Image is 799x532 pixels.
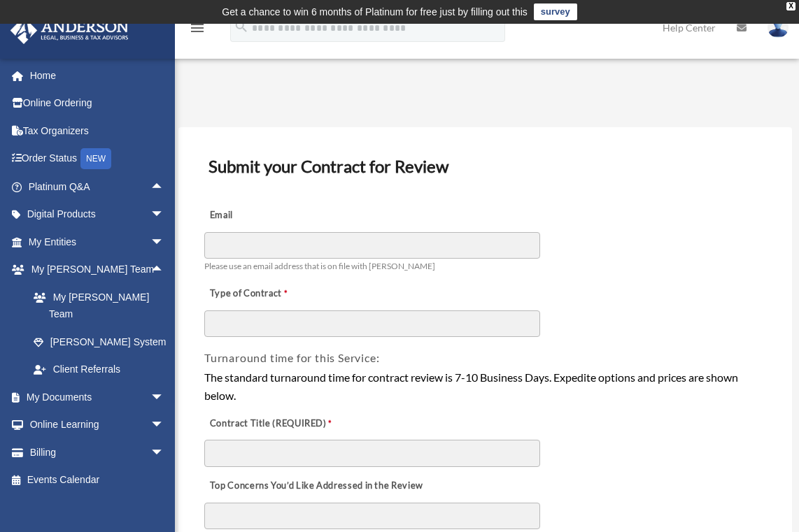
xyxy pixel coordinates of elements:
[10,62,185,89] a: Home
[150,256,178,285] span: arrow_drop_up
[204,206,344,225] label: Email
[150,383,178,412] span: arrow_drop_down
[10,117,185,145] a: Tax Organizers
[10,89,185,117] a: Online Ordering
[10,201,185,229] a: Digital Productsarrow_drop_down
[20,356,185,384] a: Client Referrals
[10,466,185,494] a: Events Calendar
[234,19,249,34] i: search
[768,17,789,38] img: User Pic
[786,2,796,10] div: close
[10,383,185,411] a: My Documentsarrow_drop_down
[10,173,185,201] a: Platinum Q&Aarrow_drop_up
[203,152,768,181] h3: Submit your Contract for Review
[204,476,427,496] label: Top Concerns You’d Like Addressed in the Review
[204,285,344,304] label: Type of Contract
[6,17,133,44] img: Anderson Advisors Platinum Portal
[20,283,185,328] a: My [PERSON_NAME] Team
[150,438,178,467] span: arrow_drop_down
[10,145,185,173] a: Order StatusNEW
[80,148,111,169] div: NEW
[222,3,528,20] div: Get a chance to win 6 months of Platinum for free just by filling out this
[204,414,344,433] label: Contract Title (REQUIRED)
[189,24,206,36] a: menu
[150,228,178,257] span: arrow_drop_down
[189,20,206,36] i: menu
[10,228,185,256] a: My Entitiesarrow_drop_down
[534,3,577,20] a: survey
[204,261,435,271] span: Please use an email address that is on file with [PERSON_NAME]
[20,328,185,356] a: [PERSON_NAME] System
[150,411,178,440] span: arrow_drop_down
[10,438,185,466] a: Billingarrow_drop_down
[150,201,178,229] span: arrow_drop_down
[10,256,185,284] a: My [PERSON_NAME] Teamarrow_drop_up
[150,173,178,201] span: arrow_drop_up
[204,368,766,404] div: The standard turnaround time for contract review is 7-10 Business Days. Expedite options and pric...
[10,411,185,439] a: Online Learningarrow_drop_down
[204,351,379,364] span: Turnaround time for this Service:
